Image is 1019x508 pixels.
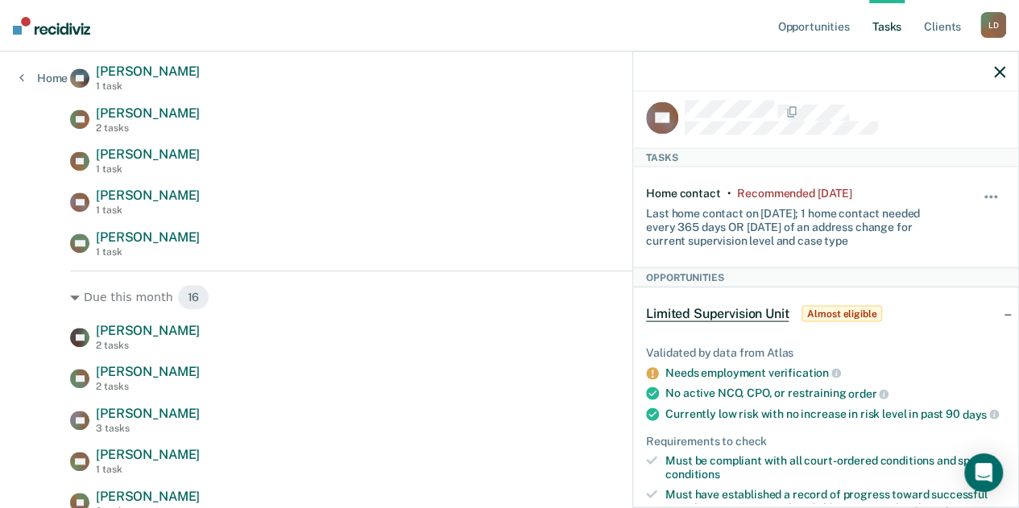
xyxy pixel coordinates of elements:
div: Last home contact on [DATE]; 1 home contact needed every 365 days OR [DATE] of an address change ... [646,200,946,247]
div: 2 tasks [96,381,200,392]
div: Needs employment verification [665,366,1005,380]
div: 2 tasks [96,122,200,134]
span: [PERSON_NAME] [96,229,200,245]
div: Open Intercom Messenger [964,453,1003,492]
div: L D [980,12,1006,38]
div: Requirements to check [646,434,1005,448]
span: [PERSON_NAME] [96,406,200,421]
div: Limited Supervision UnitAlmost eligible [633,287,1018,339]
div: 3 tasks [96,423,200,434]
div: Home contact [646,187,720,200]
span: [PERSON_NAME] [96,64,200,79]
div: 1 task [96,163,200,175]
div: 1 task [96,246,200,258]
div: 1 task [96,204,200,216]
div: 1 task [96,81,200,92]
span: Almost eligible [802,305,882,321]
span: [PERSON_NAME] [96,489,200,504]
span: [PERSON_NAME] [96,147,200,162]
span: [PERSON_NAME] [96,323,200,338]
div: • [727,187,731,200]
span: order [848,387,889,400]
div: Validated by data from Atlas [646,345,1005,359]
div: Tasks [633,148,1018,167]
span: [PERSON_NAME] [96,188,200,203]
a: Home [19,71,68,85]
img: Recidiviz [13,17,90,35]
div: Due this month [70,284,949,310]
span: days [962,407,998,420]
div: Currently low risk with no increase in risk level in past 90 [665,407,1005,421]
span: Limited Supervision Unit [646,305,789,321]
div: Recommended 5 days ago [737,187,851,200]
span: [PERSON_NAME] [96,364,200,379]
span: [PERSON_NAME] [96,105,200,121]
div: Must be compliant with all court-ordered conditions and special conditions [665,454,1005,481]
div: 2 tasks [96,340,200,351]
div: 1 task [96,464,200,475]
span: [PERSON_NAME] [96,447,200,462]
span: 16 [177,284,210,310]
div: No active NCO, CPO, or restraining [665,386,1005,401]
div: Opportunities [633,267,1018,287]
